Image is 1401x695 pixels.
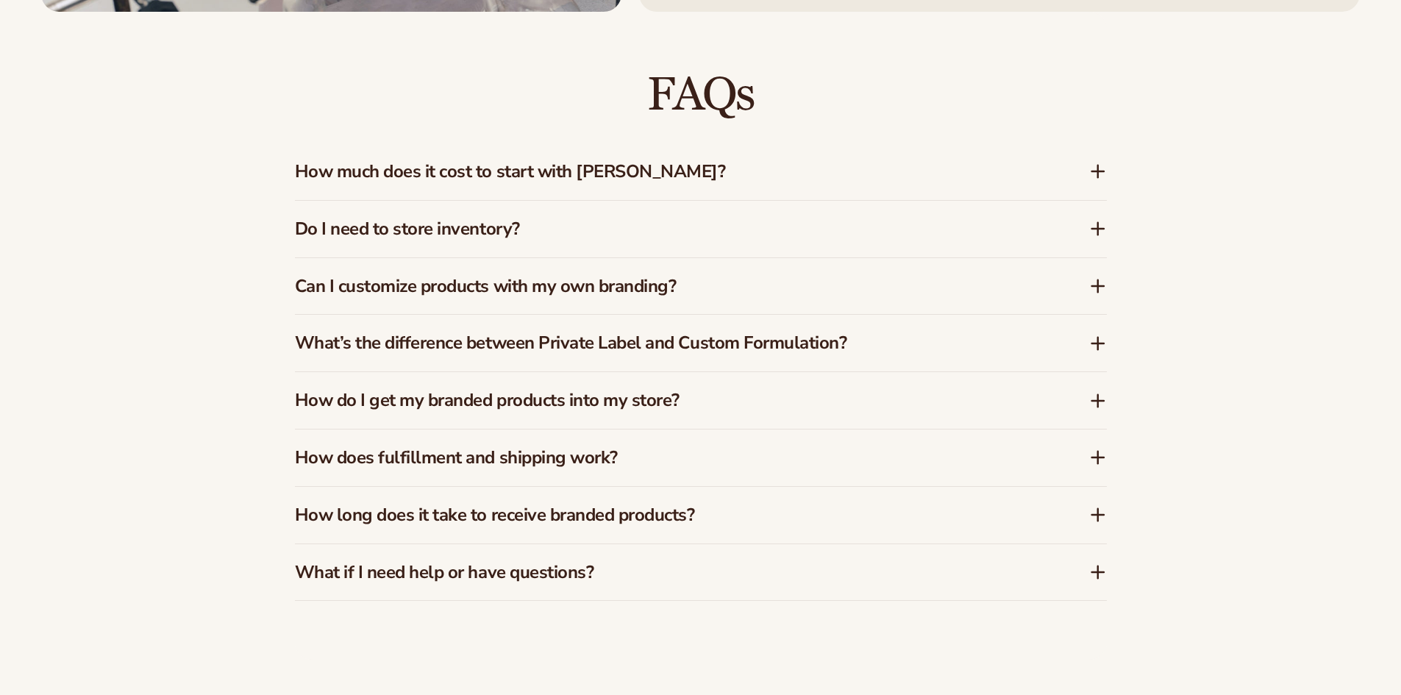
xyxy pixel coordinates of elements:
h3: How long does it take to receive branded products? [295,505,1045,526]
h2: FAQs [295,71,1107,120]
h3: What if I need help or have questions? [295,562,1045,583]
h3: Can I customize products with my own branding? [295,276,1045,297]
h3: How do I get my branded products into my store? [295,390,1045,411]
h3: Do I need to store inventory? [295,218,1045,240]
h3: What’s the difference between Private Label and Custom Formulation? [295,332,1045,354]
h3: How does fulfillment and shipping work? [295,447,1045,468]
h3: How much does it cost to start with [PERSON_NAME]? [295,161,1045,182]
